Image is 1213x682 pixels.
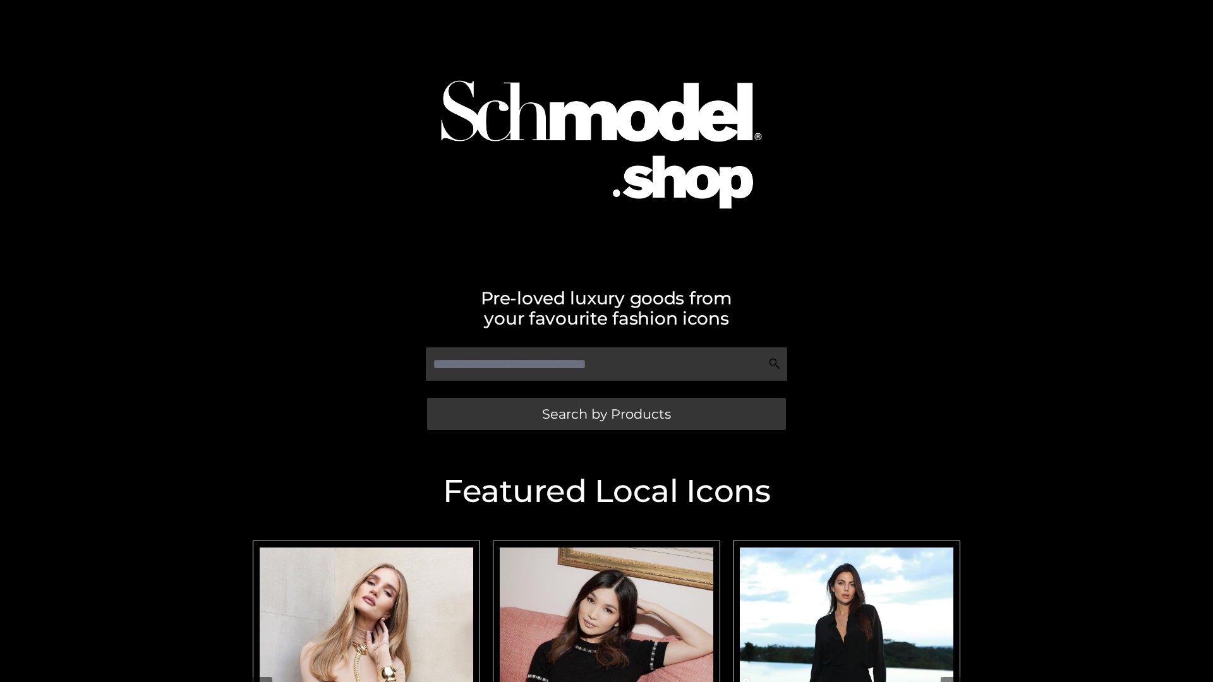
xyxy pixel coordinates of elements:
a: Search by Products [427,398,786,430]
h2: Pre-loved luxury goods from your favourite fashion icons [246,288,967,328]
h2: Featured Local Icons​ [246,476,967,507]
span: Search by Products [542,407,671,421]
img: Search Icon [768,357,781,370]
